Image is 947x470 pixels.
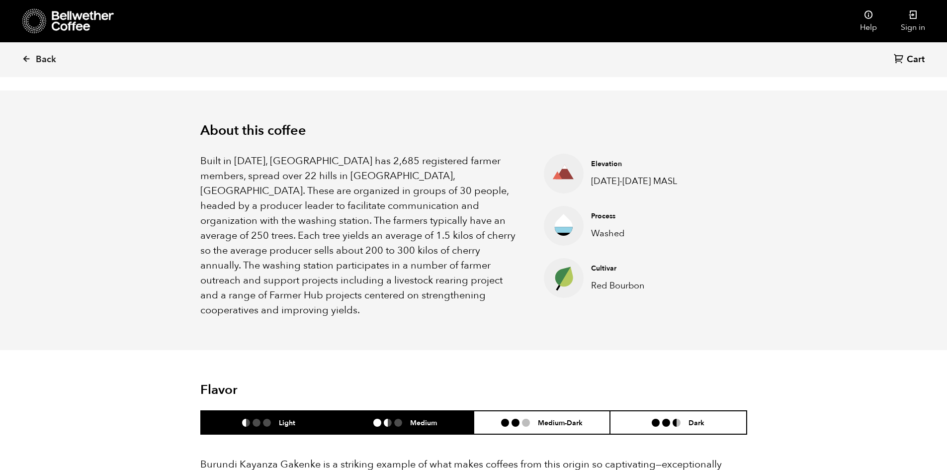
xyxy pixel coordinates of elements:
h4: Elevation [591,159,686,169]
p: [DATE]-[DATE] MASL [591,175,686,188]
h6: Light [279,418,295,427]
h2: Flavor [200,382,383,398]
h4: Process [591,211,686,221]
h2: About this coffee [200,123,747,139]
h6: Medium [410,418,437,427]
span: Back [36,54,56,66]
p: Built in [DATE], [GEOGRAPHIC_DATA] has 2,685 registered farmer members, spread over 22 hills in [... [200,154,519,318]
h4: Cultivar [591,264,686,274]
p: Red Bourbon [591,279,686,292]
p: Washed [591,227,686,240]
a: Cart [894,53,927,67]
h6: Dark [689,418,704,427]
h6: Medium-Dark [538,418,583,427]
span: Cart [907,54,925,66]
